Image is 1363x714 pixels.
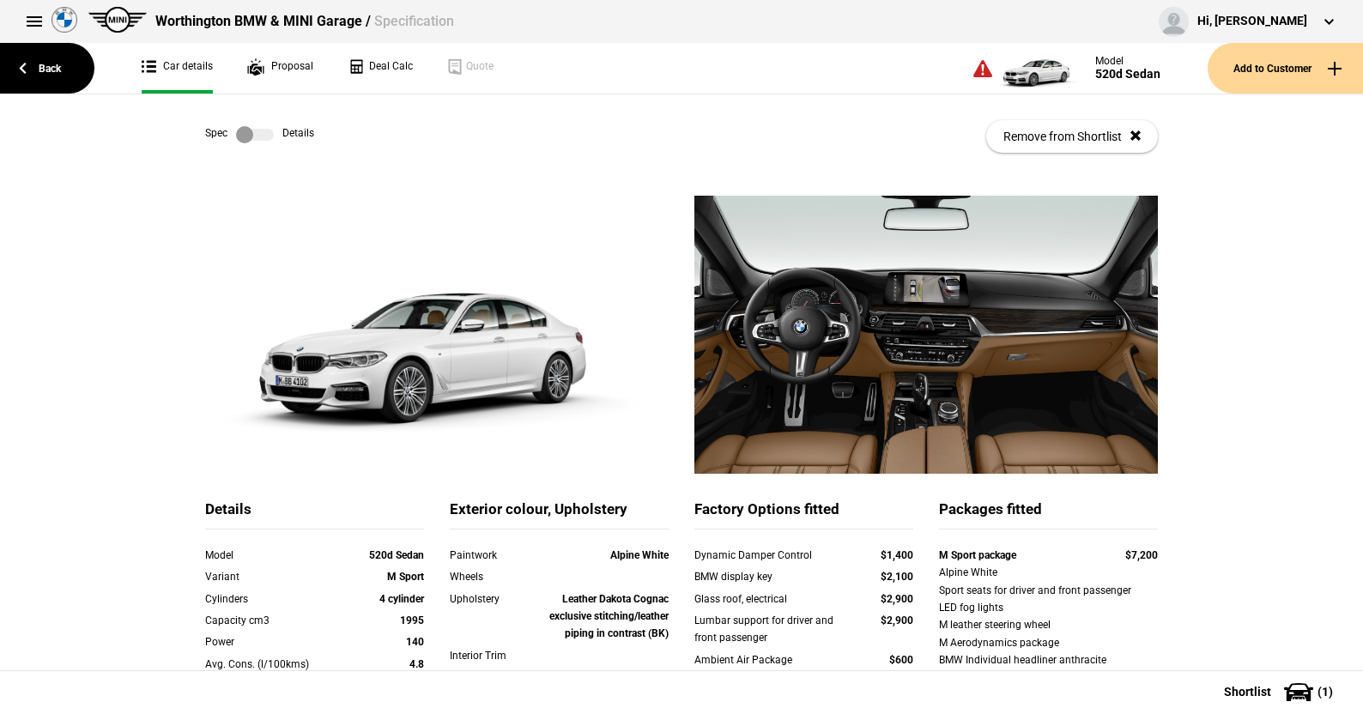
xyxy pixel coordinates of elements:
div: Wheels [450,568,537,585]
strong: 1995 [400,614,424,626]
strong: 4.8 [409,658,424,670]
strong: Alpine White [610,549,669,561]
strong: $7,200 [1125,549,1158,561]
a: Car details [142,43,213,94]
div: Capacity cm3 [205,612,336,629]
div: Factory Options fitted [694,499,913,529]
div: Ambient Air Package [694,651,848,669]
img: bmw.png [51,7,77,33]
img: mini.png [88,7,147,33]
button: Shortlist(1) [1198,670,1363,713]
div: Dynamic Damper Control [694,547,848,564]
strong: $2,100 [881,571,913,583]
div: BMW display key [694,568,848,585]
strong: $1,400 [881,549,913,561]
div: Model [205,547,336,564]
div: Paintwork [450,547,537,564]
a: Deal Calc [348,43,413,94]
strong: 4 cylinder [379,593,424,605]
div: 520d Sedan [1095,67,1160,82]
button: Add to Customer [1208,43,1363,94]
div: Power [205,633,336,650]
div: Exterior colour, Upholstery [450,499,669,529]
span: ( 1 ) [1318,686,1333,698]
div: Hi, [PERSON_NAME] [1197,13,1307,30]
div: Avg. Cons. (l/100kms) [205,656,336,673]
div: Packages fitted [939,499,1158,529]
div: Worthington BMW & MINI Garage / [155,12,454,31]
strong: $2,900 [881,593,913,605]
div: Lumbar support for driver and front passenger [694,612,848,647]
strong: Leather Dakota Cognac exclusive stitching/leather piping in contrast (BK) [549,593,669,640]
div: Upholstery [450,590,537,608]
strong: M Sport package [939,549,1016,561]
strong: 140 [406,636,424,648]
strong: 520d Sedan [369,549,424,561]
span: Specification [374,13,454,29]
div: Cylinders [205,590,336,608]
div: Details [205,499,424,529]
div: Alpine White Sport seats for driver and front passenger LED fog lights M leather steering wheel M... [939,564,1158,669]
strong: $2,900 [881,614,913,626]
div: Glass roof, electrical [694,590,848,608]
div: Model [1095,55,1160,67]
strong: $600 [889,654,913,666]
span: Shortlist [1224,686,1271,698]
div: Variant [205,568,336,585]
a: Proposal [247,43,313,94]
strong: M Sport [387,571,424,583]
div: Spec Details [205,126,314,143]
div: Interior Trim [450,647,537,664]
button: Remove from Shortlist [986,120,1158,153]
